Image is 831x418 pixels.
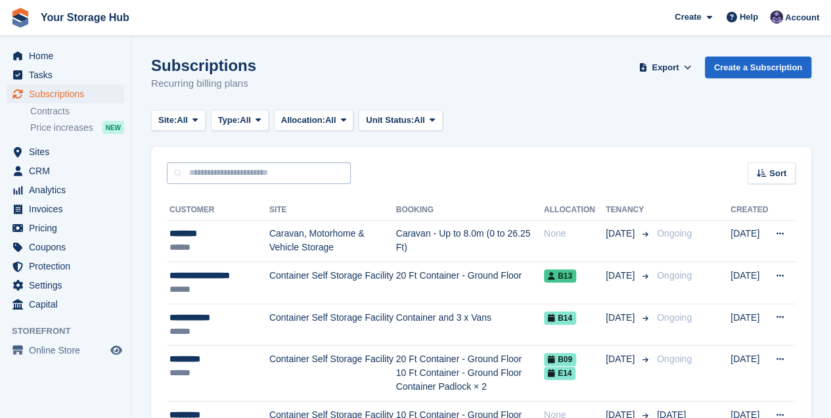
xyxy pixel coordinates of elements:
a: menu [7,257,124,275]
p: Recurring billing plans [151,76,256,91]
span: Coupons [29,238,108,256]
span: Ongoing [657,228,692,239]
a: menu [7,219,124,237]
a: menu [7,162,124,180]
th: Booking [396,200,544,221]
th: Tenancy [606,200,652,221]
a: Price increases NEW [30,120,124,135]
a: menu [7,85,124,103]
span: Type: [218,114,240,127]
span: All [177,114,188,127]
div: NEW [102,121,124,134]
span: Tasks [29,66,108,84]
td: Container Self Storage Facility [269,346,396,402]
span: [DATE] [606,311,637,325]
span: Unit Status: [366,114,414,127]
th: Customer [167,200,269,221]
span: All [325,114,336,127]
a: menu [7,47,124,65]
th: Allocation [544,200,606,221]
span: B14 [544,312,576,325]
button: Export [637,57,694,78]
a: Contracts [30,105,124,118]
a: menu [7,143,124,161]
td: 20 Ft Container - Ground Floor 10 Ft Container - Ground Floor Container Padlock × 2 [396,346,544,402]
span: Account [785,11,819,24]
a: menu [7,341,124,360]
span: Protection [29,257,108,275]
th: Created [730,200,768,221]
span: B09 [544,353,576,366]
a: Preview store [108,342,124,358]
span: All [240,114,251,127]
button: Site: All [151,110,206,131]
span: Capital [29,295,108,313]
span: CRM [29,162,108,180]
td: Container Self Storage Facility [269,304,396,346]
td: Caravan, Motorhome & Vehicle Storage [269,220,396,262]
span: Home [29,47,108,65]
span: Sites [29,143,108,161]
span: E14 [544,367,575,380]
td: Container Self Storage Facility [269,262,396,304]
a: menu [7,181,124,199]
span: Subscriptions [29,85,108,103]
span: Sort [769,167,786,180]
span: Ongoing [657,270,692,281]
span: B13 [544,269,576,283]
span: Analytics [29,181,108,199]
a: menu [7,295,124,313]
img: stora-icon-8386f47178a22dfd0bd8f6a31ec36ba5ce8667c1dd55bd0f319d3a0aa187defe.svg [11,8,30,28]
span: Create [675,11,701,24]
a: Your Storage Hub [35,7,135,28]
a: menu [7,238,124,256]
span: Allocation: [281,114,325,127]
span: Invoices [29,200,108,218]
th: Site [269,200,396,221]
td: 20 Ft Container - Ground Floor [396,262,544,304]
td: Caravan - Up to 8.0m (0 to 26.25 Ft) [396,220,544,262]
span: Help [740,11,758,24]
span: [DATE] [606,227,637,241]
td: Container and 3 x Vans [396,304,544,346]
button: Allocation: All [274,110,354,131]
span: Online Store [29,341,108,360]
td: [DATE] [730,262,768,304]
a: menu [7,66,124,84]
a: menu [7,200,124,218]
span: Site: [158,114,177,127]
span: Ongoing [657,354,692,364]
td: [DATE] [730,220,768,262]
span: [DATE] [606,352,637,366]
span: Price increases [30,122,93,134]
span: Ongoing [657,312,692,323]
span: Pricing [29,219,108,237]
a: Create a Subscription [705,57,811,78]
span: [DATE] [606,269,637,283]
a: menu [7,276,124,294]
td: [DATE] [730,304,768,346]
img: Liam Beddard [770,11,783,24]
button: Type: All [211,110,269,131]
td: [DATE] [730,346,768,402]
span: All [414,114,425,127]
span: Settings [29,276,108,294]
span: Storefront [12,325,131,338]
div: None [544,227,606,241]
h1: Subscriptions [151,57,256,74]
span: Export [652,61,679,74]
button: Unit Status: All [359,110,442,131]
